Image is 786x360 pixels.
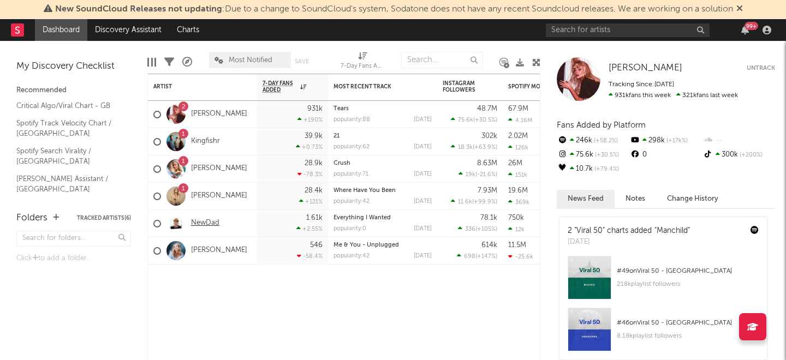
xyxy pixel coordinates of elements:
div: +121 % [299,198,323,205]
div: Spotify Monthly Listeners [508,83,590,90]
a: Me & You - Unplugged [334,242,399,248]
span: +58.2 % [592,138,618,144]
span: +30.5 % [593,152,619,158]
div: +0.73 % [296,143,323,151]
a: [PERSON_NAME] [191,110,247,119]
div: Instagram Followers [443,80,481,93]
div: popularity: 0 [334,226,366,232]
div: 21 [334,133,432,139]
span: -21.6 % [477,172,496,178]
div: 2.02M [508,133,528,140]
div: popularity: 88 [334,117,370,123]
div: -58.4 % [297,253,323,260]
div: # 49 on Viral 50 - [GEOGRAPHIC_DATA] [617,265,759,278]
div: 8.63M [477,160,497,167]
span: +79.4 % [593,166,619,172]
div: Folders [16,212,47,225]
div: 67.9M [508,105,528,112]
span: Most Notified [229,57,272,64]
div: [DATE] [568,237,690,248]
span: Dismiss [736,5,743,14]
div: 546 [310,242,323,249]
span: 19k [466,172,475,178]
a: Everything I Wanted [334,215,391,221]
span: Tracking Since: [DATE] [609,81,674,88]
input: Search... [401,52,483,68]
div: 26M [508,160,522,167]
div: popularity: 62 [334,144,370,150]
button: Change History [656,190,729,208]
div: Click to add a folder. [16,252,131,265]
a: "Manchild" [654,227,690,235]
button: Untrack [747,63,775,74]
div: 2 "Viral 50" charts added [568,225,690,237]
div: Filters [164,46,174,78]
div: 4.16M [508,117,532,124]
div: Recommended [16,84,131,97]
span: 7-Day Fans Added [263,80,297,93]
span: : Due to a change to SoundCloud's system, Sodatone does not have any recent Soundcloud releases. ... [55,5,733,14]
div: ( ) [451,143,497,151]
div: 750k [508,214,524,221]
button: Save [295,58,309,64]
span: 321k fans last week [609,92,738,99]
div: [DATE] [414,253,432,259]
span: +30.5 % [475,117,496,123]
a: Spotify Track Velocity Chart / [GEOGRAPHIC_DATA] [16,117,120,140]
div: Everything I Wanted [334,215,432,221]
a: [PERSON_NAME] [191,246,247,255]
div: [DATE] [414,117,432,123]
span: 931k fans this week [609,92,671,99]
span: [PERSON_NAME] [609,63,682,73]
div: 126k [508,144,528,151]
span: +99.9 % [474,199,496,205]
div: Where Have You Been [334,188,432,194]
div: 8.18k playlist followers [617,329,759,343]
span: 75.6k [458,117,473,123]
a: [PERSON_NAME] [191,191,247,201]
div: 39.9k [305,133,323,140]
button: Tracked Artists(6) [77,215,131,221]
a: [PERSON_NAME] [191,164,247,173]
div: My Discovery Checklist [16,60,131,73]
div: 12k [508,226,525,233]
div: Artist [153,83,235,90]
div: 10.7k [557,162,629,176]
div: 298k [629,134,702,148]
span: 698 [464,254,475,260]
div: 0 [629,148,702,162]
span: 18.3k [458,145,473,151]
div: ( ) [458,171,497,178]
div: 7-Day Fans Added (7-Day Fans Added) [341,60,384,73]
span: +17k % [665,138,688,144]
input: Search for artists [546,23,710,37]
a: [PERSON_NAME] Assistant / [GEOGRAPHIC_DATA] [16,173,120,195]
div: ( ) [451,116,497,123]
span: +105 % [477,226,496,232]
div: Me & You - Unplugged [334,242,432,248]
div: ( ) [457,253,497,260]
div: 1.61k [306,214,323,221]
div: 75.6k [557,148,629,162]
a: Charts [169,19,207,41]
span: New SoundCloud Releases not updating [55,5,222,14]
a: Dashboard [35,19,87,41]
div: 7-Day Fans Added (7-Day Fans Added) [341,46,384,78]
div: -- [702,134,775,148]
div: 7.93M [478,187,497,194]
div: 246k [557,134,629,148]
div: [DATE] [414,144,432,150]
div: Crush [334,160,432,166]
button: News Feed [557,190,615,208]
span: 336 [465,226,475,232]
div: 302k [481,133,497,140]
div: 151k [508,171,527,178]
span: 11.6k [458,199,472,205]
a: [PERSON_NAME] [609,63,682,74]
div: +190 % [297,116,323,123]
div: -78.3 % [297,171,323,178]
a: #49onViral 50 - [GEOGRAPHIC_DATA]218kplaylist followers [559,256,767,308]
div: Tears [334,106,432,112]
div: ( ) [458,225,497,232]
div: 369k [508,199,529,206]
